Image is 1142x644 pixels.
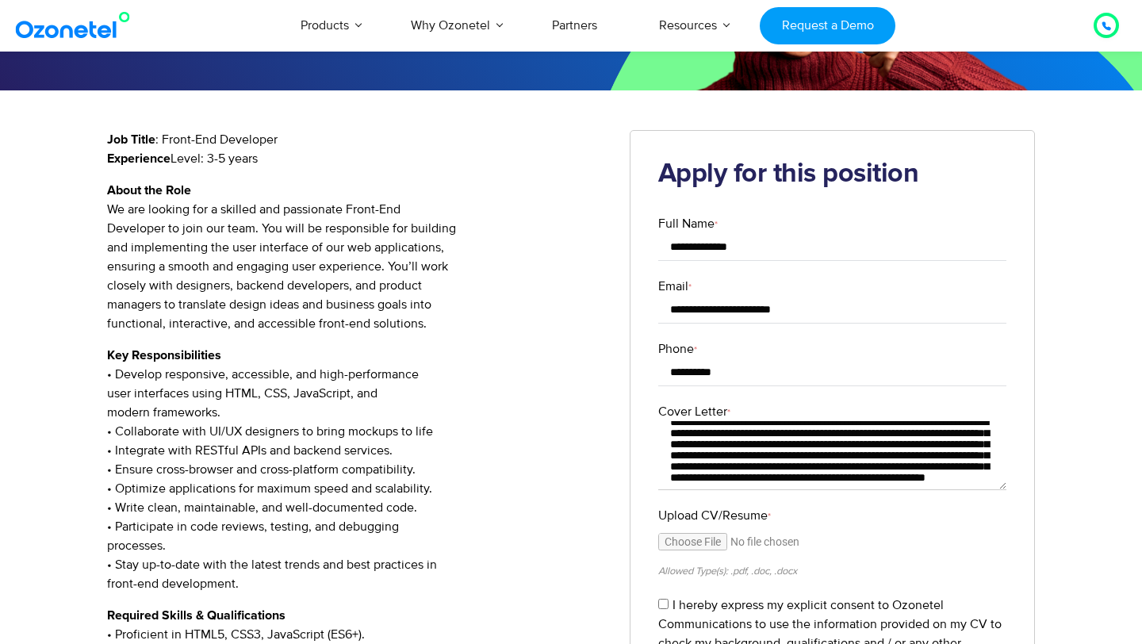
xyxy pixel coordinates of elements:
a: Request a Demo [760,7,895,44]
small: Allowed Type(s): .pdf, .doc, .docx [658,565,797,577]
strong: Job Title [107,133,155,146]
h2: Apply for this position [658,159,1007,190]
label: Upload CV/Resume [658,506,1007,525]
strong: Experience [107,152,171,165]
label: Cover Letter [658,402,1007,421]
label: Email [658,277,1007,296]
p: : Front-End Developer Level: 3-5 years [107,130,606,168]
label: Phone [658,339,1007,358]
strong: About the Role [107,184,191,197]
p: We are looking for a skilled and passionate Front-End Developer to join our team. You will be res... [107,181,606,333]
strong: Key Responsibilities [107,349,221,362]
strong: Required Skills & Qualifications [107,609,285,622]
p: • Develop responsive, accessible, and high-performance user interfaces using HTML, CSS, JavaScrip... [107,346,606,593]
label: Full Name [658,214,1007,233]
